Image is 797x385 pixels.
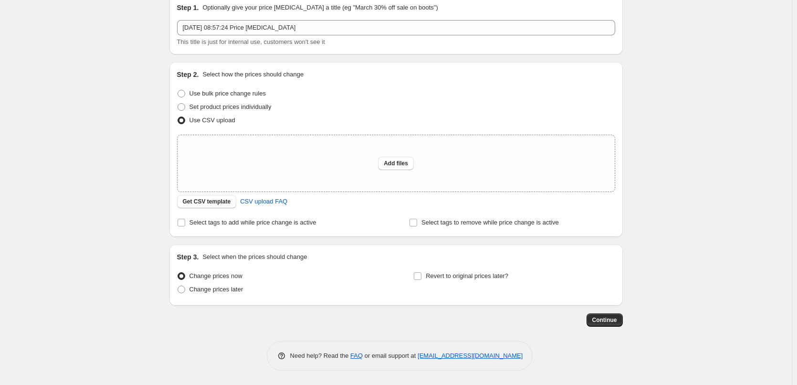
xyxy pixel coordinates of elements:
h2: Step 3. [177,252,199,262]
span: This title is just for internal use, customers won't see it [177,38,325,45]
a: FAQ [350,352,363,359]
h2: Step 2. [177,70,199,79]
a: CSV upload FAQ [234,194,293,209]
span: or email support at [363,352,418,359]
span: Continue [592,316,617,324]
a: [EMAIL_ADDRESS][DOMAIN_NAME] [418,352,523,359]
p: Optionally give your price [MEDICAL_DATA] a title (eg "March 30% off sale on boots") [202,3,438,12]
input: 30% off holiday sale [177,20,615,35]
span: Revert to original prices later? [426,272,508,279]
button: Continue [587,313,623,327]
span: Select tags to add while price change is active [189,219,316,226]
span: CSV upload FAQ [240,197,287,206]
span: Use CSV upload [189,117,235,124]
button: Get CSV template [177,195,237,208]
span: Get CSV template [183,198,231,205]
p: Select how the prices should change [202,70,304,79]
span: Need help? Read the [290,352,351,359]
span: Change prices now [189,272,242,279]
button: Add files [378,157,414,170]
span: Set product prices individually [189,103,272,110]
span: Change prices later [189,286,243,293]
p: Select when the prices should change [202,252,307,262]
span: Add files [384,160,408,167]
h2: Step 1. [177,3,199,12]
span: Use bulk price change rules [189,90,266,97]
span: Select tags to remove while price change is active [421,219,559,226]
